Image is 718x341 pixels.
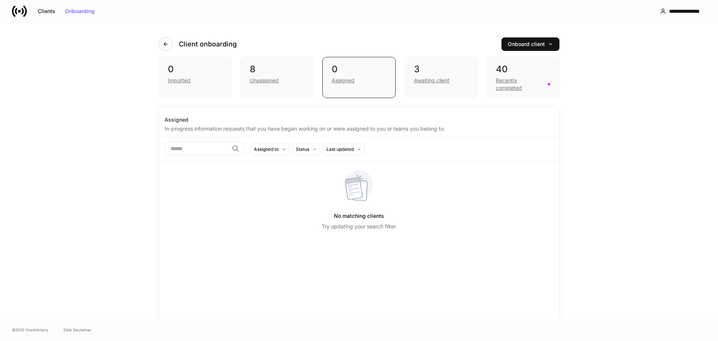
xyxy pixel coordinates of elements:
button: Clients [33,5,60,17]
div: Unassigned [250,77,279,84]
button: Last updated [323,143,365,155]
div: 3Awaiting client [405,57,478,98]
div: In-progress information requests that you have began working on or were assigned to you or teams ... [165,124,553,133]
div: 0Imported [159,57,231,98]
div: 40 [496,63,550,75]
div: Assigned [165,116,553,124]
p: Try updating your search filter. [322,223,397,230]
h4: Client onboarding [179,40,237,49]
div: Assigned to [254,146,279,153]
h5: No matching clients [334,209,384,223]
div: 0Assigned [322,57,395,98]
div: Imported [168,77,190,84]
div: 8 [250,63,304,75]
span: © 2025 OneAdvisory [12,327,49,333]
div: 40Recently completed [487,57,559,98]
a: Data Disclaimer [64,327,91,333]
div: Status [296,146,309,153]
div: 0 [168,63,222,75]
div: Awaiting client [414,77,449,84]
div: 8Unassigned [240,57,313,98]
div: 3 [414,63,468,75]
button: Onboarding [60,5,99,17]
div: 0 [332,63,386,75]
div: Last updated [326,146,354,153]
button: Assigned to [251,143,289,155]
div: Assigned [332,77,355,84]
div: Recently completed [496,77,543,92]
button: Status [292,143,320,155]
div: Onboard client [508,42,553,47]
div: Clients [38,9,55,14]
button: Onboard client [501,37,559,51]
div: Onboarding [65,9,95,14]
